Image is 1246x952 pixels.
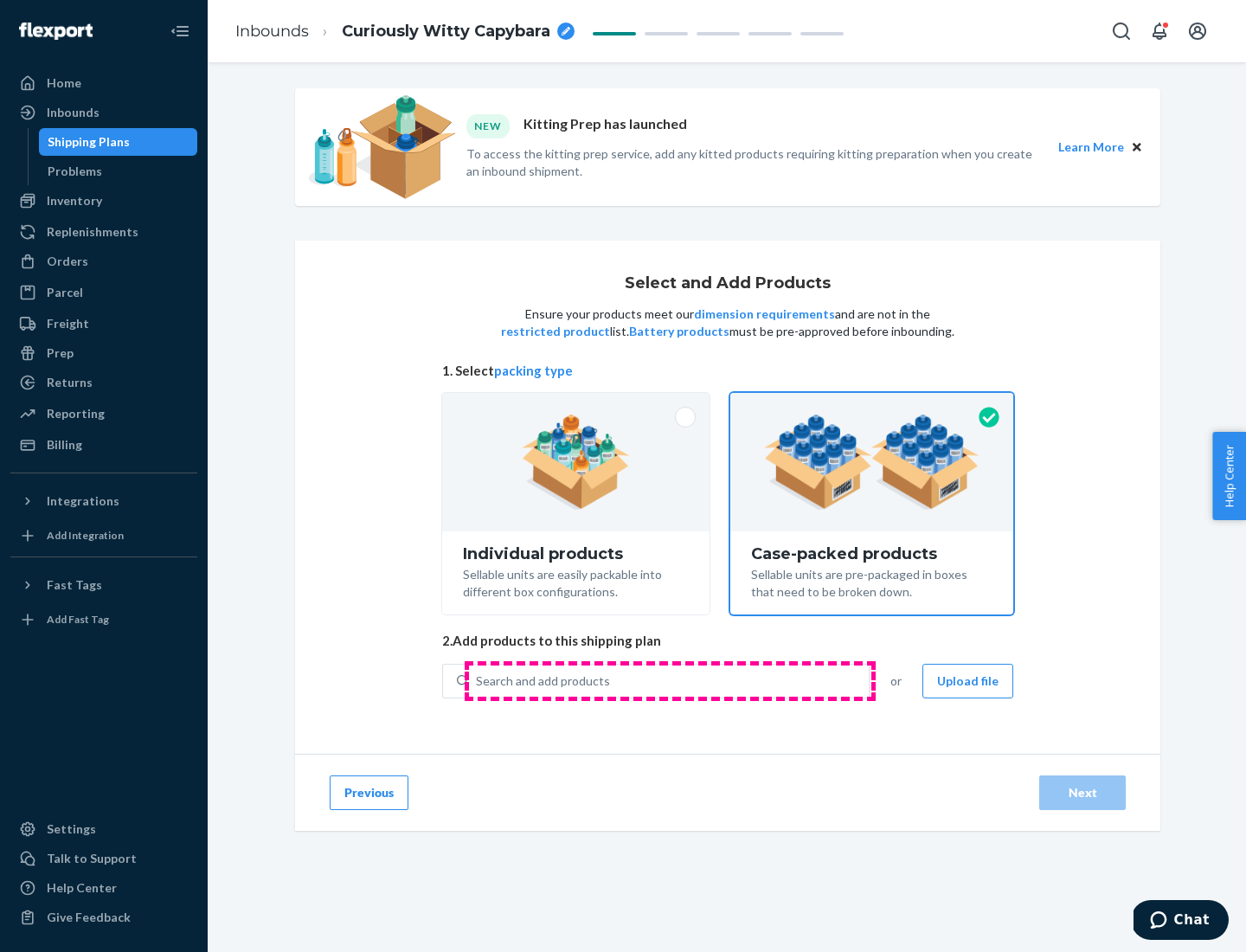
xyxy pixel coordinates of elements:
[522,415,630,510] img: individual-pack.facf35554cb0f1810c75b2bd6df2d64e.png
[10,248,197,275] a: Orders
[523,114,687,138] p: Kitting Prep has launched
[47,104,100,121] div: Inbounds
[10,279,197,306] a: Parcel
[10,218,197,246] a: Replenishments
[1104,14,1139,48] button: Open Search Box
[10,69,197,97] a: Home
[47,223,138,241] div: Replenishments
[751,545,992,563] div: Case-packed products
[10,99,197,126] a: Inbounds
[466,145,1043,180] p: To access the kitting prep service, add any kitted products requiring kitting preparation when yo...
[39,128,198,156] a: Shipping Plans
[47,284,83,301] div: Parcel
[1054,784,1111,801] div: Next
[1142,14,1177,48] button: Open notifications
[10,487,197,515] button: Integrations
[10,606,197,634] a: Add Fast Tag
[47,315,89,332] div: Freight
[47,850,137,867] div: Talk to Support
[235,22,309,41] a: Inbounds
[47,492,119,510] div: Integrations
[476,672,610,690] div: Search and add products
[10,904,197,931] button: Give Feedback
[47,405,105,422] div: Reporting
[1058,138,1124,157] button: Learn More
[10,815,197,843] a: Settings
[10,431,197,459] a: Billing
[47,820,96,838] div: Settings
[499,306,956,340] p: Ensure your products meet our and are not in the list. must be pre-approved before inbounding.
[10,522,197,550] a: Add Integration
[629,323,729,340] button: Battery products
[163,14,197,48] button: Close Navigation
[1039,775,1126,810] button: Next
[751,563,992,601] div: Sellable units are pre-packaged in boxes that need to be broken down.
[764,415,979,510] img: case-pack.59cecea509d18c883b923b81aeac6d0b.png
[47,879,117,897] div: Help Center
[47,74,81,92] div: Home
[47,612,109,627] div: Add Fast Tag
[1180,14,1215,48] button: Open account menu
[442,362,1013,380] span: 1. Select
[39,158,198,185] a: Problems
[19,23,93,40] img: Flexport logo
[463,545,689,563] div: Individual products
[10,187,197,215] a: Inventory
[47,253,88,270] div: Orders
[890,672,902,690] span: or
[47,436,82,453] div: Billing
[342,21,550,43] span: Curiously Witty Capybara
[10,845,197,872] button: Talk to Support
[10,571,197,599] button: Fast Tags
[10,310,197,338] a: Freight
[47,909,131,926] div: Give Feedback
[463,563,689,601] div: Sellable units are easily packable into different box configurations.
[1212,432,1246,520] button: Help Center
[1127,138,1146,157] button: Close
[47,528,124,543] div: Add Integration
[1134,900,1229,943] iframe: Opens a widget where you can chat to one of our agents
[330,775,408,810] button: Previous
[47,576,102,594] div: Fast Tags
[10,874,197,902] a: Help Center
[47,374,93,391] div: Returns
[47,192,102,209] div: Inventory
[922,664,1013,698] button: Upload file
[466,114,510,138] div: NEW
[222,6,588,57] ol: breadcrumbs
[47,344,74,362] div: Prep
[442,632,1013,650] span: 2. Add products to this shipping plan
[10,369,197,396] a: Returns
[494,362,573,380] button: packing type
[625,275,831,293] h1: Select and Add Products
[10,400,197,428] a: Reporting
[48,133,130,151] div: Shipping Plans
[501,323,610,340] button: restricted product
[694,306,835,323] button: dimension requirements
[48,163,102,180] div: Problems
[10,339,197,367] a: Prep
